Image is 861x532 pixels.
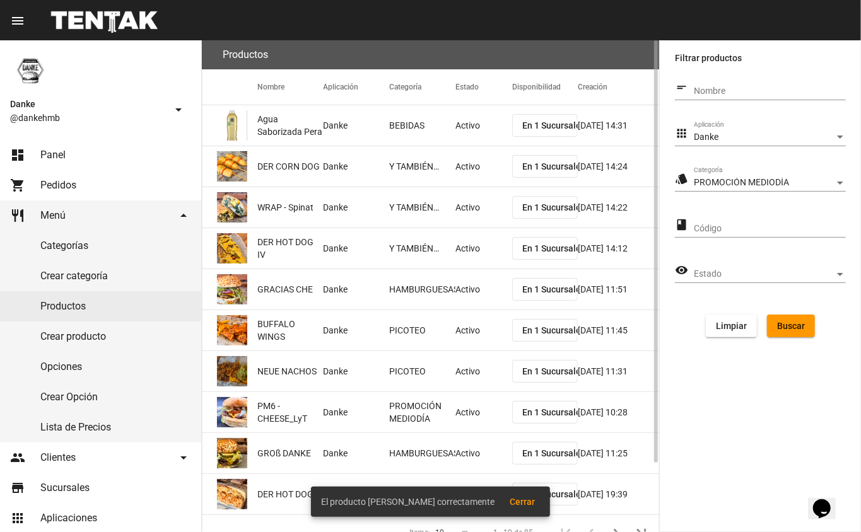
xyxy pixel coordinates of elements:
[716,321,747,331] span: Limpiar
[694,177,789,187] span: PROMOCIÓN MEDIODÍA
[522,284,585,294] span: En 1 Sucursales
[217,110,247,141] img: d7cd4ccb-e923-436d-94c5-56a0338c840e.png
[512,237,578,260] button: En 1 Sucursales
[389,433,455,473] mat-cell: HAMBURGUESAS
[217,274,247,304] img: f44e3677-93e0-45e7-9b22-8afb0cb9c0b5.png
[512,196,578,219] button: En 1 Sucursales
[10,50,50,91] img: 1d4517d0-56da-456b-81f5-6111ccf01445.png
[675,263,688,278] mat-icon: visibility
[578,69,659,105] mat-header-cell: Creación
[10,13,25,28] mat-icon: menu
[455,69,512,105] mat-header-cell: Estado
[675,126,688,141] mat-icon: apps
[578,187,659,228] mat-cell: [DATE] 14:22
[10,147,25,163] mat-icon: dashboard
[512,278,578,301] button: En 1 Sucursales
[512,401,578,424] button: En 1 Sucursales
[324,69,390,105] mat-header-cell: Aplicación
[389,187,455,228] mat-cell: Y TAMBIÉN…
[694,132,846,142] mat-select: Aplicación
[217,397,247,427] img: f4fd4fc5-1d0f-45c4-b852-86da81b46df0.png
[217,151,247,182] img: 0a44530d-f050-4a3a-9d7f-6ed94349fcf6.png
[40,179,76,192] span: Pedidos
[455,310,512,350] mat-cell: Activo
[257,318,324,343] span: BUFFALO WINGS
[522,120,585,130] span: En 1 Sucursales
[324,187,390,228] mat-cell: Danke
[500,490,545,513] button: Cerrar
[257,69,324,105] mat-header-cell: Nombre
[389,105,455,146] mat-cell: BEBIDAS
[10,480,25,495] mat-icon: store
[40,512,97,524] span: Aplicaciones
[455,105,512,146] mat-cell: Activo
[10,450,25,465] mat-icon: people
[389,310,455,350] mat-cell: PICOTEO
[257,236,324,261] span: DER HOT DOG IV
[176,450,191,465] mat-icon: arrow_drop_down
[694,269,835,279] span: Estado
[675,80,688,95] mat-icon: short_text
[455,187,512,228] mat-cell: Activo
[455,392,512,432] mat-cell: Activo
[257,365,317,378] span: NEUE NACHOS
[455,228,512,269] mat-cell: Activo
[176,208,191,223] mat-icon: arrow_drop_down
[389,146,455,187] mat-cell: Y TAMBIÉN…
[324,228,390,269] mat-cell: Danke
[522,243,585,253] span: En 1 Sucursales
[512,319,578,342] button: En 1 Sucursales
[40,149,66,161] span: Panel
[10,208,25,223] mat-icon: restaurant
[324,433,390,473] mat-cell: Danke
[512,69,578,105] mat-header-cell: Disponibilidad
[389,69,455,105] mat-header-cell: Categoría
[10,178,25,193] mat-icon: shopping_cart
[675,50,846,66] label: Filtrar productos
[522,325,585,335] span: En 1 Sucursales
[202,40,659,69] flou-section-header: Productos
[578,269,659,309] mat-cell: [DATE] 11:51
[578,310,659,350] mat-cell: [DATE] 11:45
[675,217,688,233] mat-icon: class
[777,321,805,331] span: Buscar
[694,86,846,96] input: Nombre
[578,433,659,473] mat-cell: [DATE] 11:25
[324,146,390,187] mat-cell: Danke
[324,310,390,350] mat-cell: Danke
[694,178,846,188] mat-select: Categoría
[257,113,324,138] span: Agua Saborizada Pera
[324,105,390,146] mat-cell: Danke
[217,438,247,468] img: e78ba89a-d4a4-48df-a29c-741630618342.png
[512,360,578,383] button: En 1 Sucursales
[578,228,659,269] mat-cell: [DATE] 14:12
[578,146,659,187] mat-cell: [DATE] 14:24
[694,269,846,279] mat-select: Estado
[675,171,688,187] mat-icon: style
[808,482,848,519] iframe: chat widget
[324,269,390,309] mat-cell: Danke
[510,497,535,507] span: Cerrar
[578,474,659,514] mat-cell: [DATE] 19:39
[455,269,512,309] mat-cell: Activo
[522,407,585,417] span: En 1 Sucursales
[257,488,323,500] span: DER HOT DOG III
[324,392,390,432] mat-cell: Danke
[455,146,512,187] mat-cell: Activo
[389,351,455,391] mat-cell: PICOTEO
[171,102,186,117] mat-icon: arrow_drop_down
[706,315,757,337] button: Limpiar
[694,132,718,142] span: Danke
[455,351,512,391] mat-cell: Activo
[257,160,320,173] span: DER CORN DOG
[522,161,585,171] span: En 1 Sucursales
[512,114,578,137] button: En 1 Sucursales
[217,192,247,223] img: 1a721365-f7f0-48f2-bc81-df1c02b576e7.png
[578,105,659,146] mat-cell: [DATE] 14:31
[10,96,166,112] span: Danke
[324,351,390,391] mat-cell: Danke
[389,228,455,269] mat-cell: Y TAMBIÉN…
[40,482,90,494] span: Sucursales
[578,351,659,391] mat-cell: [DATE] 11:31
[217,233,247,263] img: 2101e8c8-98bc-4e4a-b63d-15c93b71735f.png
